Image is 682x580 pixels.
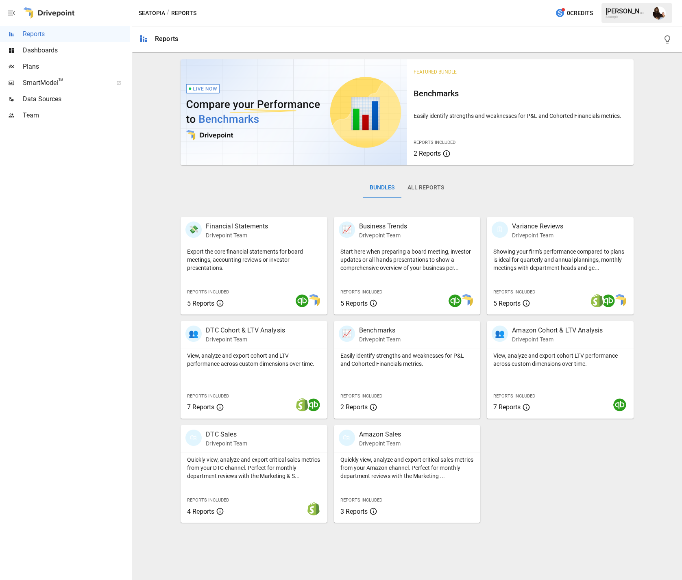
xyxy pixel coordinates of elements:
[167,8,170,18] div: /
[58,77,64,87] span: ™
[493,393,535,399] span: Reports Included
[340,393,382,399] span: Reports Included
[23,29,130,39] span: Reports
[359,430,401,439] p: Amazon Sales
[363,178,401,198] button: Bundles
[512,326,603,335] p: Amazon Cohort & LTV Analysis
[206,231,268,239] p: Drivepoint Team
[552,6,596,21] button: 0Credits
[206,335,285,343] p: Drivepoint Team
[187,508,214,515] span: 4 Reports
[606,7,648,15] div: [PERSON_NAME]
[23,46,130,55] span: Dashboards
[23,94,130,104] span: Data Sources
[23,62,130,72] span: Plans
[206,439,247,447] p: Drivepoint Team
[492,222,508,238] div: 🗓
[590,294,604,307] img: shopify
[648,2,671,24] button: Ryan Dranginis
[512,231,563,239] p: Drivepoint Team
[493,248,627,272] p: Showing your firm's performance compared to plans is ideal for quarterly and annual plannings, mo...
[512,335,603,343] p: Drivepoint Team
[155,35,178,43] div: Reports
[185,222,202,238] div: 💸
[512,222,563,231] p: Variance Reviews
[307,502,320,515] img: shopify
[187,289,229,295] span: Reports Included
[187,300,214,307] span: 5 Reports
[340,497,382,503] span: Reports Included
[414,140,455,145] span: Reports Included
[307,398,320,411] img: quickbooks
[401,178,451,198] button: All Reports
[23,111,130,120] span: Team
[492,326,508,342] div: 👥
[185,430,202,446] div: 🛍
[449,294,462,307] img: quickbooks
[206,326,285,335] p: DTC Cohort & LTV Analysis
[340,300,368,307] span: 5 Reports
[414,69,457,75] span: Featured Bundle
[206,430,247,439] p: DTC Sales
[23,78,107,88] span: SmartModel
[339,430,355,446] div: 🛍
[339,222,355,238] div: 📈
[307,294,320,307] img: smart model
[187,393,229,399] span: Reports Included
[139,8,165,18] button: Seatopia
[340,403,368,411] span: 2 Reports
[653,7,666,20] img: Ryan Dranginis
[187,248,320,272] p: Export the core financial statements for board meetings, accounting reviews or investor presentat...
[602,294,615,307] img: quickbooks
[493,403,521,411] span: 7 Reports
[340,352,474,368] p: Easily identify strengths and weaknesses for P&L and Cohorted Financials metrics.
[613,398,626,411] img: quickbooks
[493,352,627,368] p: View, analyze and export cohort LTV performance across custom dimensions over time.
[606,15,648,19] div: Seatopia
[340,456,474,480] p: Quickly view, analyze and export critical sales metrics from your Amazon channel. Perfect for mon...
[187,403,214,411] span: 7 Reports
[359,326,401,335] p: Benchmarks
[339,326,355,342] div: 📈
[493,300,521,307] span: 5 Reports
[613,294,626,307] img: smart model
[359,222,407,231] p: Business Trends
[296,294,309,307] img: quickbooks
[414,112,627,120] p: Easily identify strengths and weaknesses for P&L and Cohorted Financials metrics.
[414,150,441,157] span: 2 Reports
[359,231,407,239] p: Drivepoint Team
[187,497,229,503] span: Reports Included
[359,439,401,447] p: Drivepoint Team
[493,289,535,295] span: Reports Included
[359,335,401,343] p: Drivepoint Team
[567,8,593,18] span: 0 Credits
[185,326,202,342] div: 👥
[187,456,320,480] p: Quickly view, analyze and export critical sales metrics from your DTC channel. Perfect for monthl...
[460,294,473,307] img: smart model
[340,508,368,515] span: 3 Reports
[340,248,474,272] p: Start here when preparing a board meeting, investor updates or all-hands presentations to show a ...
[187,352,320,368] p: View, analyze and export cohort and LTV performance across custom dimensions over time.
[340,289,382,295] span: Reports Included
[206,222,268,231] p: Financial Statements
[181,59,407,165] img: video thumbnail
[296,398,309,411] img: shopify
[414,87,627,100] h6: Benchmarks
